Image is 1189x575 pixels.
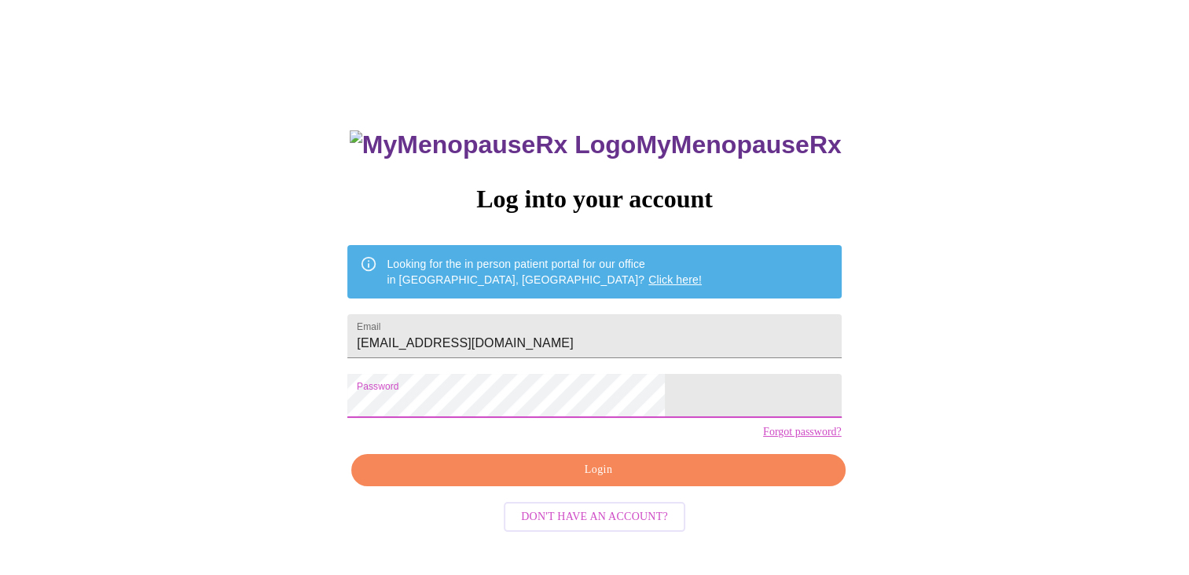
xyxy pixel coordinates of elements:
button: Login [351,454,845,486]
button: Don't have an account? [504,502,685,533]
h3: Log into your account [347,185,841,214]
a: Don't have an account? [500,509,689,522]
img: MyMenopauseRx Logo [350,130,636,159]
span: Login [369,460,827,480]
h3: MyMenopauseRx [350,130,842,159]
div: Looking for the in person patient portal for our office in [GEOGRAPHIC_DATA], [GEOGRAPHIC_DATA]? [387,250,702,294]
a: Click here! [648,273,702,286]
a: Forgot password? [763,426,842,438]
span: Don't have an account? [521,507,668,527]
